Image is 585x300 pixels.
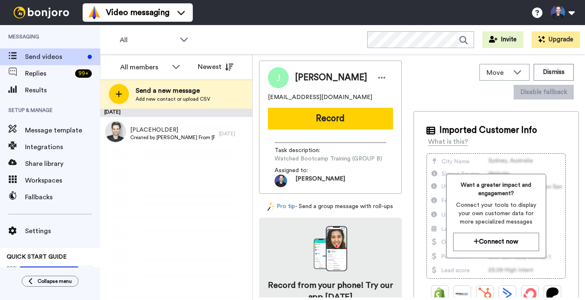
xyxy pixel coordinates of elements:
[259,202,402,211] div: - Send a group message with roll-ups
[487,68,509,78] span: Move
[7,264,18,271] span: 80%
[100,109,252,117] div: [DATE]
[130,126,215,134] span: [PLACEHOLDER]
[219,130,248,137] div: [DATE]
[120,35,176,45] span: All
[25,226,100,236] span: Settings
[275,175,287,187] img: 6be86ef7-c569-4fce-93cb-afb5ceb4fafb-1583875477.jpg
[25,175,100,186] span: Workspaces
[482,31,523,48] button: Invite
[38,278,72,285] span: Collapse menu
[532,31,580,48] button: Upgrade
[130,134,215,141] span: Created by [PERSON_NAME] From [PERSON_NAME][GEOGRAPHIC_DATA]
[314,226,347,271] img: download
[268,93,372,102] span: [EMAIL_ADDRESS][DOMAIN_NAME]
[25,192,100,202] span: Fallbacks
[22,276,78,287] button: Collapse menu
[120,62,168,72] div: All members
[275,146,333,155] span: Task description :
[10,7,73,18] img: bj-logo-header-white.svg
[268,108,393,130] button: Record
[453,201,539,226] span: Connect your tools to display your own customer data for more specialized messages
[514,85,574,99] button: Disable fallback
[267,202,275,211] img: magic-wand.svg
[7,254,67,260] span: QUICK START GUIDE
[136,86,210,96] span: Send a new message
[275,166,333,175] span: Assigned to:
[295,71,367,84] span: [PERSON_NAME]
[106,7,169,18] span: Video messaging
[88,6,101,19] img: vm-color.svg
[75,69,92,78] div: 99 +
[25,52,84,62] span: Send videos
[192,58,240,75] button: Newest
[453,233,539,251] button: Connect now
[534,64,574,81] button: Dismiss
[295,175,345,187] span: [PERSON_NAME]
[105,121,126,142] img: 6e068e8c-427a-4d8a-b15f-36e1abfcd730
[439,124,537,137] span: Imported Customer Info
[25,69,72,79] span: Replies
[267,202,295,211] a: Pro tip
[25,159,100,169] span: Share library
[25,85,100,95] span: Results
[428,137,468,147] div: What is this?
[25,125,100,135] span: Message template
[453,181,539,198] span: Want a greater impact and engagement?
[136,96,210,102] span: Add new contact or upload CSV
[275,155,382,163] span: Watched Bootcamp Training (GROUP B)
[268,67,289,88] img: Image of Joshua
[25,142,100,152] span: Integrations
